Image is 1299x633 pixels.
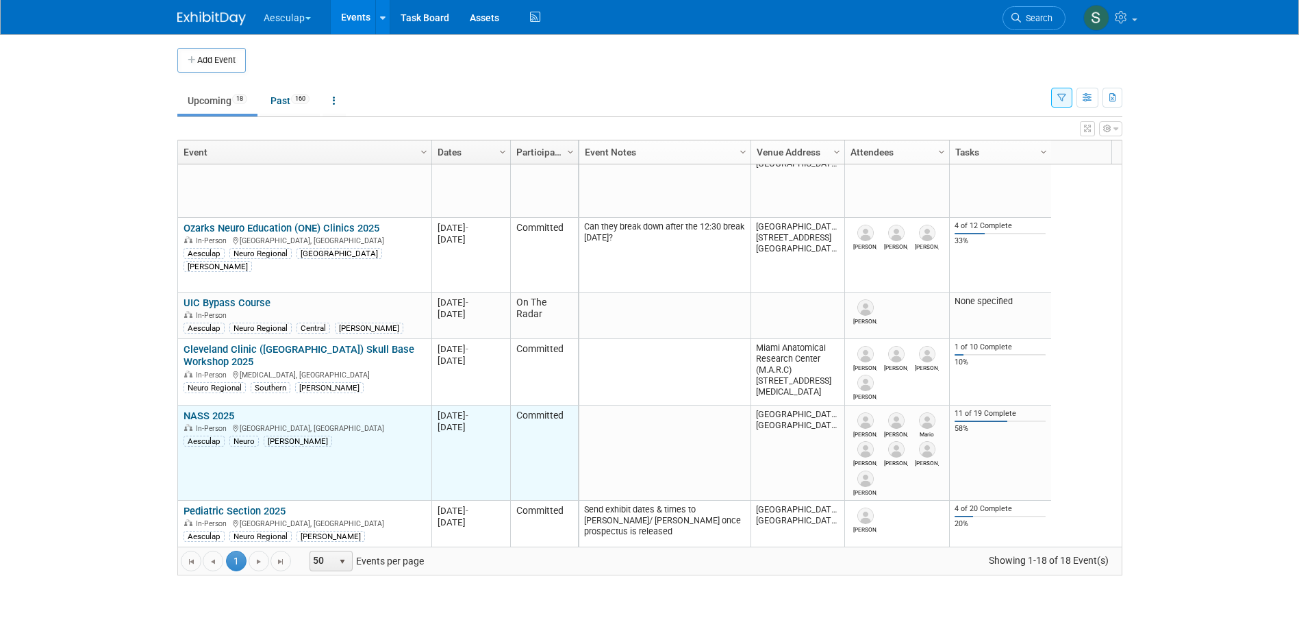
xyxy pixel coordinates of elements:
span: In-Person [196,424,231,433]
div: [PERSON_NAME] [297,531,365,542]
img: Sara Hurson [1083,5,1109,31]
td: [GEOGRAPHIC_DATA], [GEOGRAPHIC_DATA] [751,501,844,547]
td: On The Radar [510,293,578,339]
div: [PERSON_NAME] [295,382,364,393]
a: Go to the previous page [203,551,223,571]
span: Events per page [292,551,438,571]
span: In-Person [196,236,231,245]
a: Event [184,140,423,164]
div: Aesculap [184,436,225,447]
button: Add Event [177,48,246,73]
span: Go to the last page [275,556,286,567]
span: select [337,556,348,567]
a: Column Settings [934,140,949,161]
img: Andy Dickherber [919,225,935,241]
span: 18 [232,94,247,104]
img: ExhibitDay [177,12,246,25]
span: In-Person [196,311,231,320]
td: [GEOGRAPHIC_DATA] [STREET_ADDRESS] [GEOGRAPHIC_DATA] [751,218,844,293]
div: Brad Sester [853,241,877,250]
span: In-Person [196,519,231,528]
div: 4 of 12 Complete [955,221,1046,231]
a: Go to the first page [181,551,201,571]
img: Ryan Mancini [888,441,905,458]
div: Pete Pawlak [853,487,877,496]
div: [DATE] [438,222,504,234]
img: Mario Pilato [919,412,935,429]
span: Column Settings [936,147,947,158]
span: - [466,297,468,308]
div: [DATE] [438,234,504,245]
img: In-Person Event [184,236,192,243]
img: Patrick Brien [857,375,874,391]
td: Send exhibit dates & times to [PERSON_NAME]/ [PERSON_NAME] once prospectus is released [579,501,751,547]
div: John Addison [915,362,939,371]
span: 50 [310,551,333,571]
td: Can they break down after the 12:30 break [DATE]? [579,218,751,293]
img: Jason Moonen [888,412,905,429]
a: Dates [438,140,501,164]
td: Miami Anatomical Research Center (M.A.R.C) [STREET_ADDRESS][MEDICAL_DATA] [751,339,844,406]
a: NASS 2025 [184,410,234,422]
span: Showing 1-18 of 18 Event(s) [976,551,1121,570]
a: Column Settings [829,140,844,161]
div: Andy Dickherber [915,458,939,467]
span: Go to the first page [186,556,197,567]
td: [GEOGRAPHIC_DATA], [GEOGRAPHIC_DATA] [751,406,844,501]
img: Matt Brolley [888,346,905,362]
a: Attendees [850,140,940,164]
a: Event Notes [585,140,742,164]
div: [DATE] [438,355,504,367]
span: In-Person [196,371,231,380]
div: Ryan Mancini [884,458,908,467]
a: Cleveland Clinic ([GEOGRAPHIC_DATA]) Skull Base Workshop 2025 [184,343,414,369]
div: [GEOGRAPHIC_DATA], [GEOGRAPHIC_DATA] [184,422,425,434]
span: 160 [291,94,310,104]
div: Jason Moonen [884,429,908,438]
img: In-Person Event [184,519,192,526]
div: [GEOGRAPHIC_DATA] [297,248,382,259]
img: In-Person Event [184,311,192,318]
img: John Addison [919,346,935,362]
div: 4 of 20 Complete [955,504,1046,514]
div: Aesculap [184,323,225,334]
div: Seth Kaeding [853,362,877,371]
span: Go to the next page [253,556,264,567]
div: Ryan Mancini [853,524,877,533]
img: In-Person Event [184,424,192,431]
div: Neuro Regional [229,248,292,259]
div: [DATE] [438,297,504,308]
div: Neuro Regional [229,531,292,542]
img: Ryan Mancini [857,508,874,524]
span: Column Settings [565,147,576,158]
div: 58% [955,424,1046,434]
div: [MEDICAL_DATA], [GEOGRAPHIC_DATA] [184,369,425,380]
a: Past160 [260,88,320,114]
img: Brian Knop [857,412,874,429]
div: Patrick Brien [853,391,877,400]
span: 1 [226,551,247,571]
a: Ozarks Neuro Education (ONE) Clinics 2025 [184,222,379,234]
span: - [466,344,468,354]
div: [DATE] [438,343,504,355]
div: 33% [955,236,1046,246]
td: Committed [510,218,578,293]
span: - [466,223,468,233]
div: None specified [955,296,1046,307]
span: - [466,410,468,421]
a: Go to the last page [270,551,291,571]
div: Neuro [229,436,259,447]
div: [DATE] [438,421,504,433]
div: [GEOGRAPHIC_DATA], [GEOGRAPHIC_DATA] [184,517,425,529]
td: Committed [510,339,578,406]
a: Column Settings [416,140,431,161]
div: 1 of 10 Complete [955,343,1046,352]
span: Column Settings [1038,147,1049,158]
div: 10% [955,358,1046,367]
td: Committed [510,501,578,547]
div: [PERSON_NAME] [264,436,332,447]
span: Column Settings [737,147,748,158]
div: 11 of 19 Complete [955,409,1046,419]
span: Column Settings [497,147,508,158]
div: Brian Knop [884,241,908,250]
